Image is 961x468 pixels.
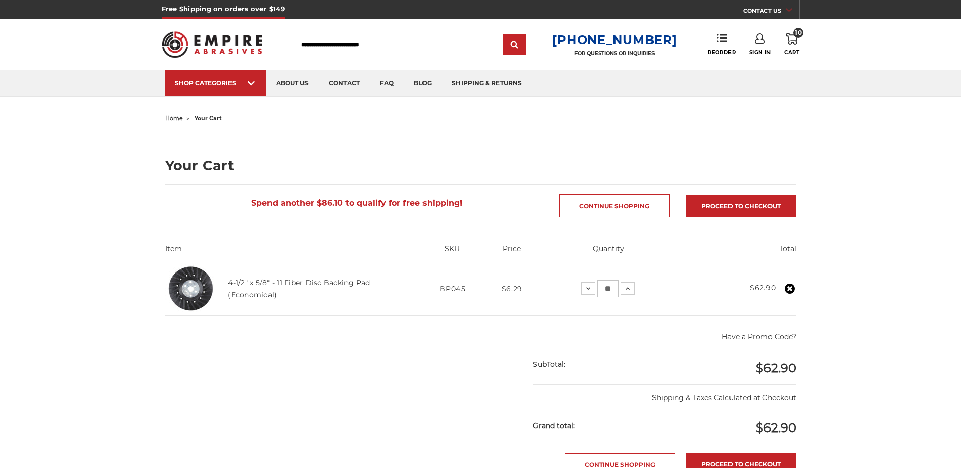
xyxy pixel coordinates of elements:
p: FOR QUESTIONS OR INQUIRIES [552,50,677,57]
a: Proceed to checkout [686,195,796,217]
span: Cart [784,49,799,56]
th: Quantity [539,244,679,262]
th: SKU [420,244,485,262]
input: Submit [505,35,525,55]
a: home [165,114,183,122]
img: Empire Abrasives [162,25,263,64]
a: faq [370,70,404,96]
div: SubTotal: [533,352,665,377]
a: [PHONE_NUMBER] [552,32,677,47]
img: Resin disc backing pad measuring 4 1/2 inches, an essential grinder accessory from Empire Abrasives [165,263,216,314]
th: Price [485,244,539,262]
a: CONTACT US [743,5,799,19]
span: Reorder [708,49,736,56]
th: Total [679,244,796,262]
a: Reorder [708,33,736,55]
a: Continue Shopping [559,194,670,217]
span: Sign In [749,49,771,56]
span: $6.29 [502,284,523,293]
h1: Your Cart [165,159,796,172]
a: contact [319,70,370,96]
a: shipping & returns [442,70,532,96]
span: $62.90 [756,361,796,375]
strong: Grand total: [533,421,575,431]
a: 10 Cart [784,33,799,56]
strong: $62.90 [750,283,776,292]
span: your cart [195,114,222,122]
th: Item [165,244,420,262]
span: Spend another $86.10 to qualify for free shipping! [251,198,463,208]
p: Shipping & Taxes Calculated at Checkout [533,384,796,403]
a: 4-1/2" x 5/8" - 11 Fiber Disc Backing Pad (Economical) [228,278,370,299]
div: SHOP CATEGORIES [175,79,256,87]
button: Have a Promo Code? [722,332,796,342]
span: BP045 [440,284,466,293]
input: 4-1/2" x 5/8" - 11 Fiber Disc Backing Pad (Economical) Quantity: [597,280,619,297]
a: blog [404,70,442,96]
span: 10 [793,28,803,38]
span: $62.90 [756,420,796,435]
a: about us [266,70,319,96]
